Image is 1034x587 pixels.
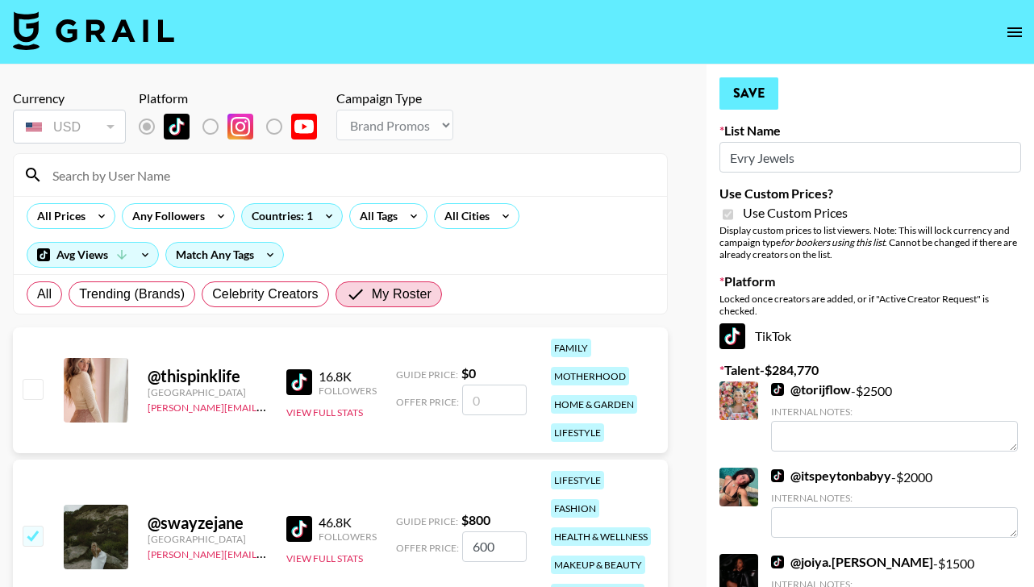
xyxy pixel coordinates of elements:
[16,113,123,141] div: USD
[319,385,377,397] div: Followers
[771,381,851,398] a: @torijflow
[719,362,1021,378] label: Talent - $ 284,770
[291,114,317,139] img: YouTube
[551,339,591,357] div: family
[396,368,458,381] span: Guide Price:
[139,110,330,144] div: List locked to TikTok.
[719,123,1021,139] label: List Name
[336,90,453,106] div: Campaign Type
[148,545,463,560] a: [PERSON_NAME][EMAIL_ADDRESS][PERSON_NAME][DOMAIN_NAME]
[461,512,490,527] strong: $ 800
[743,205,848,221] span: Use Custom Prices
[43,162,657,188] input: Search by User Name
[719,77,778,110] button: Save
[771,554,933,570] a: @joiya.[PERSON_NAME]
[286,406,363,418] button: View Full Stats
[13,11,174,50] img: Grail Talent
[719,323,745,349] img: TikTok
[286,369,312,395] img: TikTok
[999,16,1031,48] button: open drawer
[551,423,604,442] div: lifestyle
[551,499,599,518] div: fashion
[319,531,377,543] div: Followers
[286,516,312,542] img: TikTok
[771,406,1018,418] div: Internal Notes:
[462,385,527,415] input: 0
[319,514,377,531] div: 46.8K
[719,185,1021,202] label: Use Custom Prices?
[771,556,784,568] img: TikTok
[551,556,645,574] div: makeup & beauty
[771,381,1018,452] div: - $ 2500
[148,366,267,386] div: @ thispinklife
[781,236,885,248] em: for bookers using this list
[123,204,208,228] div: Any Followers
[396,542,459,554] span: Offer Price:
[139,90,330,106] div: Platform
[771,468,1018,538] div: - $ 2000
[551,367,629,385] div: motherhood
[771,469,784,482] img: TikTok
[719,273,1021,289] label: Platform
[551,395,637,414] div: home & garden
[771,468,891,484] a: @itspeytonbabyy
[13,106,126,147] div: Currency is locked to USD
[350,204,401,228] div: All Tags
[719,224,1021,260] div: Display custom prices to list viewers. Note: This will lock currency and campaign type . Cannot b...
[372,285,432,304] span: My Roster
[148,398,463,414] a: [PERSON_NAME][EMAIL_ADDRESS][PERSON_NAME][DOMAIN_NAME]
[461,365,476,381] strong: $ 0
[551,471,604,489] div: lifestyle
[242,204,342,228] div: Countries: 1
[319,368,377,385] div: 16.8K
[148,386,267,398] div: [GEOGRAPHIC_DATA]
[396,515,458,527] span: Guide Price:
[164,114,190,139] img: TikTok
[435,204,493,228] div: All Cities
[551,527,651,546] div: health & wellness
[148,533,267,545] div: [GEOGRAPHIC_DATA]
[27,204,89,228] div: All Prices
[286,552,363,564] button: View Full Stats
[13,90,126,106] div: Currency
[719,323,1021,349] div: TikTok
[719,293,1021,317] div: Locked once creators are added, or if "Active Creator Request" is checked.
[771,492,1018,504] div: Internal Notes:
[227,114,253,139] img: Instagram
[396,396,459,408] span: Offer Price:
[148,513,267,533] div: @ swayzejane
[212,285,319,304] span: Celebrity Creators
[79,285,185,304] span: Trending (Brands)
[27,243,158,267] div: Avg Views
[462,531,527,562] input: 800
[37,285,52,304] span: All
[771,383,784,396] img: TikTok
[166,243,283,267] div: Match Any Tags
